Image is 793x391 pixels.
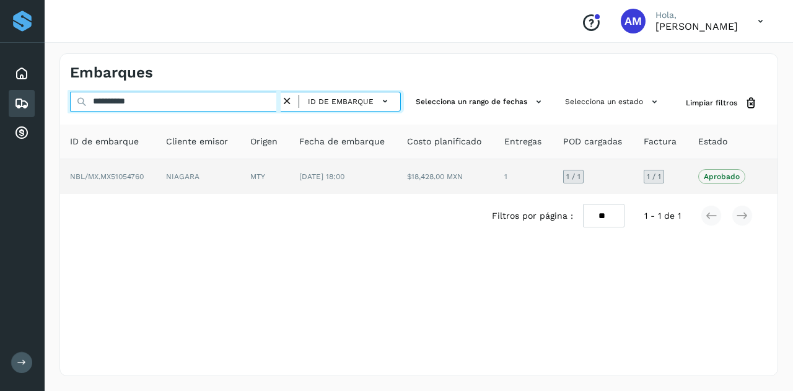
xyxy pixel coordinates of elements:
[240,159,289,194] td: MTY
[655,10,738,20] p: Hola,
[299,172,344,181] span: [DATE] 18:00
[299,135,385,148] span: Fecha de embarque
[166,135,228,148] span: Cliente emisor
[397,159,494,194] td: $18,428.00 MXN
[504,135,541,148] span: Entregas
[70,64,153,82] h4: Embarques
[70,135,139,148] span: ID de embarque
[407,135,481,148] span: Costo planificado
[563,135,622,148] span: POD cargadas
[9,90,35,117] div: Embarques
[644,135,677,148] span: Factura
[704,172,740,181] p: Aprobado
[686,97,737,108] span: Limpiar filtros
[560,92,666,112] button: Selecciona un estado
[411,92,550,112] button: Selecciona un rango de fechas
[304,92,395,110] button: ID de embarque
[156,159,240,194] td: NIAGARA
[9,60,35,87] div: Inicio
[494,159,553,194] td: 1
[647,173,661,180] span: 1 / 1
[9,120,35,147] div: Cuentas por cobrar
[676,92,768,115] button: Limpiar filtros
[655,20,738,32] p: Angele Monserrat Manriquez Bisuett
[70,172,144,181] span: NBL/MX.MX51054760
[698,135,727,148] span: Estado
[250,135,278,148] span: Origen
[644,209,681,222] span: 1 - 1 de 1
[566,173,581,180] span: 1 / 1
[308,96,374,107] span: ID de embarque
[492,209,573,222] span: Filtros por página :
